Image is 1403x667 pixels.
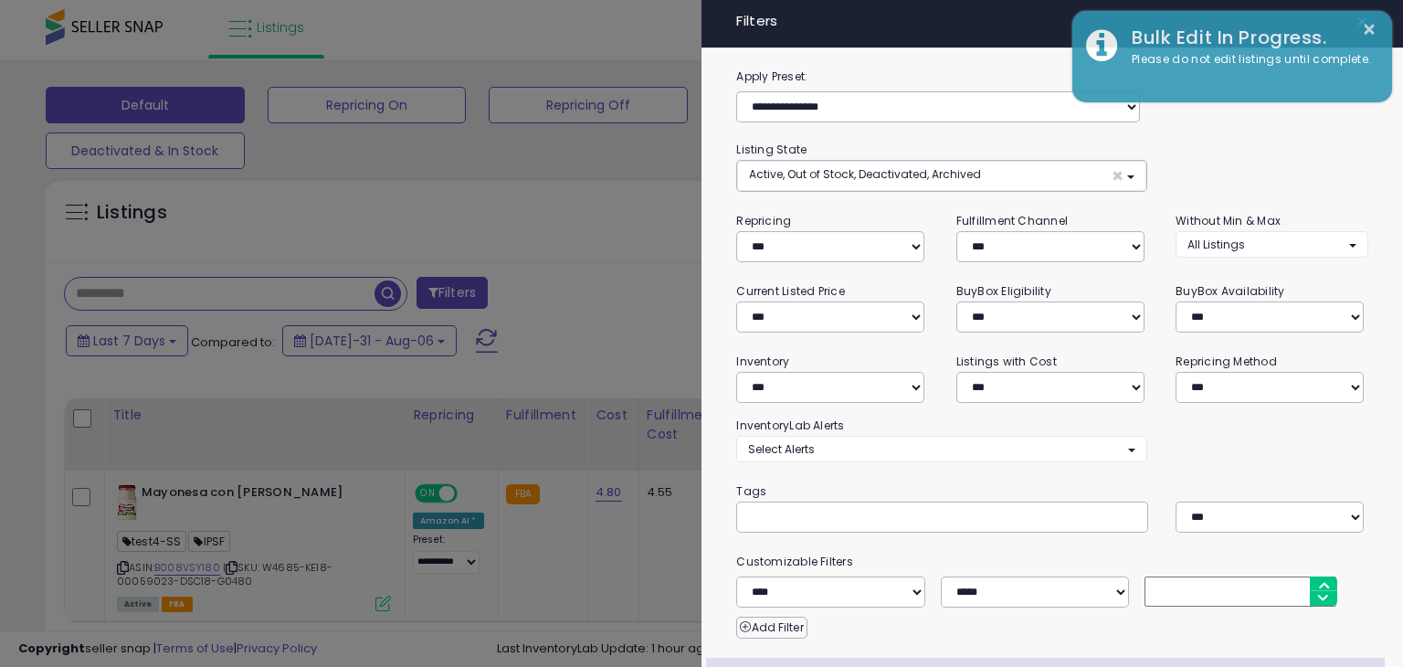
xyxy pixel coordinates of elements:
small: Tags [723,482,1381,502]
button: Active, Out of Stock, Deactivated, Archived × [737,161,1145,191]
h4: Filters [736,14,1367,29]
span: Active, Out of Stock, Deactivated, Archived [749,166,981,182]
small: BuyBox Availability [1176,283,1284,299]
small: BuyBox Eligibility [956,283,1051,299]
small: Repricing Method [1176,354,1277,369]
small: Inventory [736,354,789,369]
small: Repricing [736,213,791,228]
span: Select Alerts [748,441,815,457]
button: × [1349,9,1376,35]
small: Listings with Cost [956,354,1057,369]
button: All Listings [1176,231,1367,258]
span: All Listings [1187,237,1245,252]
small: Fulfillment Channel [956,213,1068,228]
div: Bulk Edit In Progress. [1118,25,1378,51]
button: Select Alerts [736,436,1146,462]
small: Current Listed Price [736,283,844,299]
button: × [1362,18,1377,41]
small: Without Min & Max [1176,213,1281,228]
small: InventoryLab Alerts [736,418,844,433]
small: Customizable Filters [723,552,1381,572]
span: × [1112,166,1123,185]
button: Add Filter [736,617,807,639]
div: Please do not edit listings until complete. [1118,51,1378,69]
span: × [1356,9,1368,35]
label: Apply Preset: [723,67,1381,87]
small: Listing State [736,142,807,157]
